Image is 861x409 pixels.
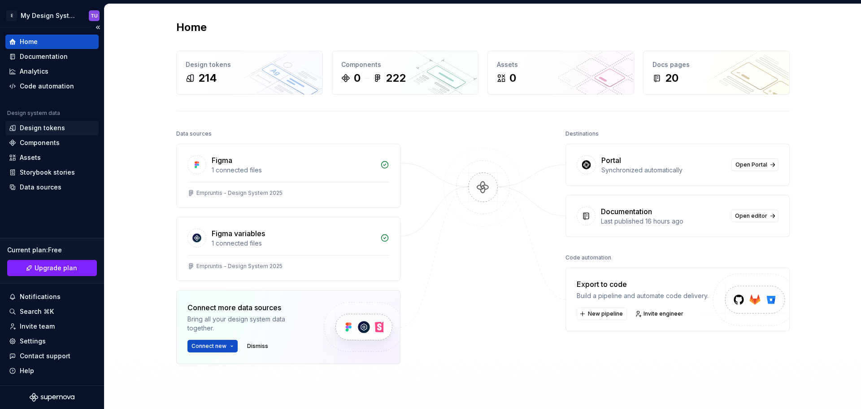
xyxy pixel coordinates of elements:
svg: Supernova Logo [30,393,74,402]
div: Assets [497,60,625,69]
div: 0 [354,71,361,85]
a: Components [5,136,99,150]
span: Invite engineer [644,310,683,317]
div: Build a pipeline and automate code delivery. [577,291,709,300]
span: New pipeline [588,310,623,317]
a: Analytics [5,64,99,79]
div: Portal [601,155,621,166]
button: Connect new [187,340,238,352]
div: Synchronized automatically [601,166,726,175]
div: Data sources [20,183,61,192]
div: Destinations [565,128,599,140]
span: Open Portal [735,161,767,168]
div: Code automation [20,82,74,91]
div: Documentation [20,52,68,61]
a: Documentation [5,49,99,64]
div: 1 connected files [212,239,375,248]
span: Open editor [735,212,767,220]
div: Search ⌘K [20,307,54,316]
div: Empruntis - Design System 2025 [196,263,283,270]
a: Code automation [5,79,99,93]
div: Current plan : Free [7,246,97,255]
span: Upgrade plan [35,264,77,273]
div: Data sources [176,128,212,140]
div: 214 [198,71,217,85]
div: Assets [20,153,41,162]
div: Help [20,366,34,375]
a: Upgrade plan [7,260,97,276]
button: Dismiss [243,340,272,352]
div: 1 connected files [212,166,375,175]
a: Home [5,35,99,49]
a: Open editor [731,210,778,222]
div: Docs pages [652,60,780,69]
div: Contact support [20,352,70,361]
a: Figma1 connected filesEmpruntis - Design System 2025 [176,144,400,208]
button: Collapse sidebar [91,21,104,34]
div: 20 [665,71,678,85]
div: Invite team [20,322,55,331]
a: Storybook stories [5,165,99,180]
span: Dismiss [247,343,268,350]
div: Figma variables [212,228,265,239]
a: Design tokens214 [176,51,323,95]
div: Analytics [20,67,48,76]
button: New pipeline [577,308,627,320]
div: Figma [212,155,232,166]
div: Code automation [565,251,611,264]
div: Last published 16 hours ago [601,217,726,226]
a: Docs pages20 [643,51,790,95]
div: Connect more data sources [187,302,309,313]
a: Design tokens [5,121,99,135]
a: Data sources [5,180,99,194]
button: Search ⌘K [5,304,99,319]
div: Settings [20,337,46,346]
div: Notifications [20,292,61,301]
a: Assets0 [487,51,634,95]
a: Components0222 [332,51,478,95]
div: Storybook stories [20,168,75,177]
div: Design system data [7,110,60,117]
a: Assets [5,150,99,165]
div: Components [20,138,60,147]
div: TU [91,12,98,19]
a: Settings [5,334,99,348]
div: Design tokens [20,123,65,132]
a: Invite team [5,319,99,334]
div: Empruntis - Design System 2025 [196,189,283,197]
a: Invite engineer [632,308,687,320]
button: Notifications [5,290,99,304]
span: Connect new [191,343,226,350]
div: Documentation [601,206,652,217]
button: EMy Design SystemTU [2,6,102,25]
div: 222 [386,71,406,85]
div: 0 [509,71,516,85]
button: Help [5,364,99,378]
div: Bring all your design system data together. [187,315,309,333]
a: Figma variables1 connected filesEmpruntis - Design System 2025 [176,217,400,281]
div: Design tokens [186,60,313,69]
div: My Design System [21,11,78,20]
div: Components [341,60,469,69]
div: E [6,10,17,21]
h2: Home [176,20,207,35]
div: Export to code [577,279,709,290]
div: Home [20,37,38,46]
button: Contact support [5,349,99,363]
a: Open Portal [731,158,778,171]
